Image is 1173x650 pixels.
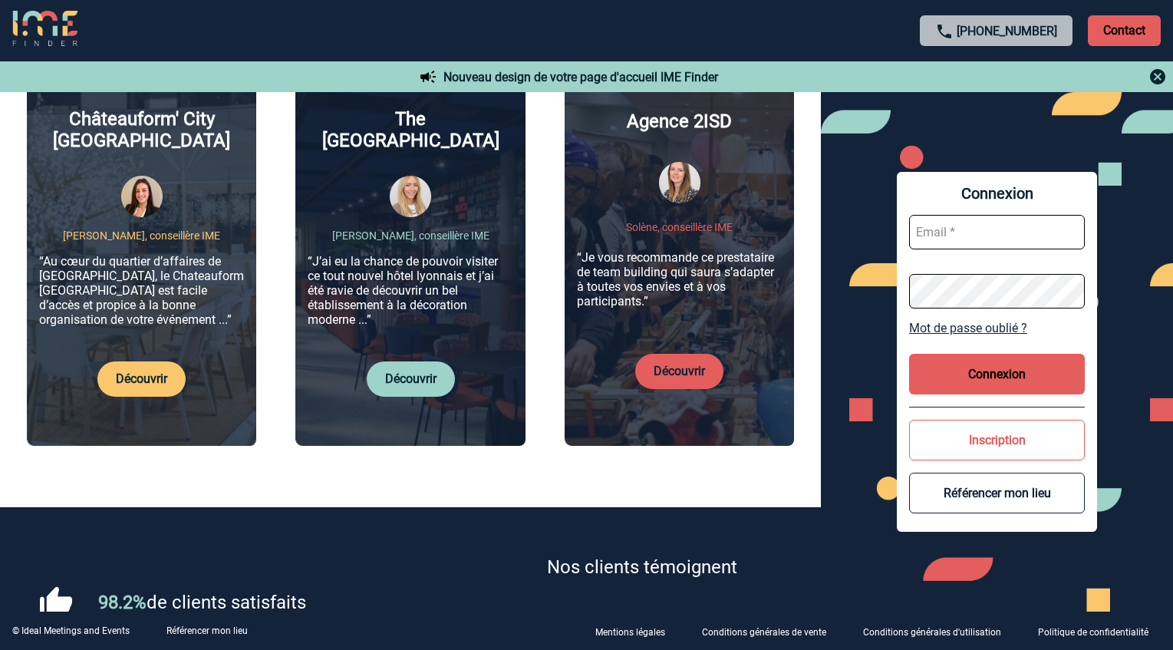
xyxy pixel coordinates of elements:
a: Référencer mon lieu [166,625,248,636]
p: de clients satisfaits [98,592,306,613]
p: “J’ai eu la chance de pouvoir visiter ce tout nouvel hôtel lyonnais et j’ai été ravie de découvri... [308,254,513,327]
a: Découvrir [385,371,437,386]
a: Découvrir [116,371,167,386]
button: Référencer mon lieu [909,473,1085,513]
button: Inscription [909,420,1085,460]
p: “Je vous recommande ce prestataire de team building qui saura s’adapter à toutes vos envies et à ... [577,250,783,309]
p: Agence 2ISD [627,111,732,132]
a: Conditions générales de vente [690,624,851,638]
p: [PERSON_NAME], conseillère IME [332,229,489,242]
p: Contact [1088,15,1161,46]
p: The [GEOGRAPHIC_DATA] [308,108,513,151]
input: Email * [909,215,1085,249]
p: Châteauform' City [GEOGRAPHIC_DATA] [39,108,245,151]
a: Mot de passe oublié ? [909,321,1085,335]
p: Conditions générales d'utilisation [863,627,1001,638]
button: Connexion [909,354,1085,394]
p: Mentions légales [595,627,665,638]
p: [PERSON_NAME], conseillère IME [63,229,220,242]
a: Découvrir [654,364,705,378]
a: Mentions légales [583,624,690,638]
p: Politique de confidentialité [1038,627,1148,638]
p: Nos clients témoignent [547,556,737,578]
span: 98.2% [98,592,147,613]
span: Connexion [909,184,1085,203]
p: Solène, conseillère IME [626,221,733,233]
a: [PHONE_NUMBER] [957,24,1057,38]
p: “Au cœur du quartier d’affaires de [GEOGRAPHIC_DATA], le Chateauform [GEOGRAPHIC_DATA] est facile... [39,254,245,327]
p: Conditions générales de vente [702,627,826,638]
div: © Ideal Meetings and Events [12,625,130,636]
img: call-24-px.png [935,22,954,41]
a: Conditions générales d'utilisation [851,624,1026,638]
a: Politique de confidentialité [1026,624,1173,638]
